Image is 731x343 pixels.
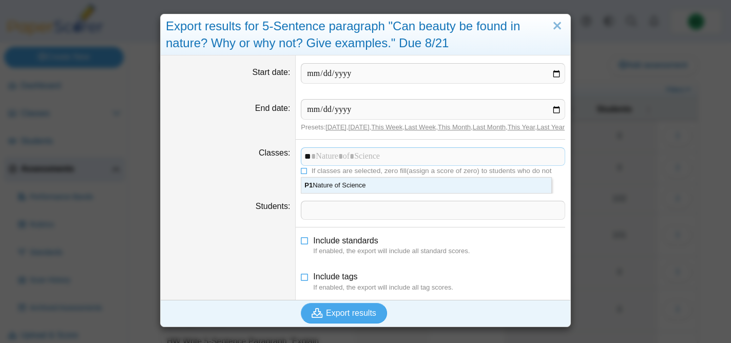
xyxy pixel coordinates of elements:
[537,123,565,131] a: Last Year
[253,68,291,77] label: Start date
[473,123,506,131] a: Last Month
[325,123,347,131] a: [DATE]
[313,272,357,281] span: Include tags
[371,123,402,131] a: This Week
[508,123,535,131] a: This Year
[256,202,291,211] label: Students
[326,309,376,317] span: Export results
[549,17,565,35] a: Close
[304,181,313,189] strong: P1
[301,178,551,193] div: Nature of Science
[313,236,378,245] span: Include standards
[255,104,291,112] label: End date
[301,303,387,323] button: Export results
[438,123,471,131] a: This Month
[313,283,565,292] dfn: If enabled, the export will include all tag scores.
[259,148,290,157] label: Classes
[405,123,436,131] a: Last Week
[301,147,565,166] tags: ​
[301,167,551,184] span: If classes are selected, zero fill(assign a score of zero) to students who do not have a record o...
[301,201,565,219] tags: ​
[301,123,565,132] div: Presets: , , , , , , ,
[349,123,370,131] a: [DATE]
[161,14,570,55] div: Export results for 5-Sentence paragraph "Can beauty be found in nature? Why or why not? Give exam...
[313,246,565,256] dfn: If enabled, the export will include all standard scores.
